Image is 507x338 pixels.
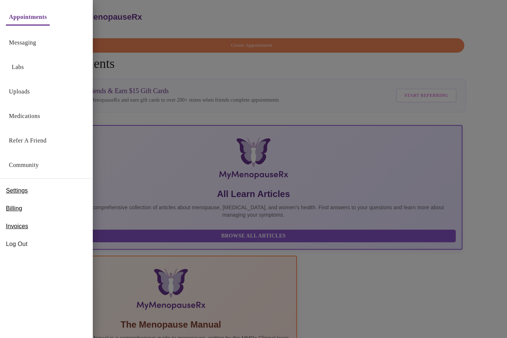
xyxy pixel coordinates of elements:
[9,37,36,48] a: Messaging
[12,62,24,72] a: Labs
[9,111,40,121] a: Medications
[9,135,47,146] a: Refer a Friend
[6,222,28,231] span: Invoices
[9,86,30,97] a: Uploads
[9,160,39,170] a: Community
[6,204,22,213] span: Billing
[6,133,50,148] button: Refer a Friend
[6,240,87,249] span: Log Out
[6,84,33,99] button: Uploads
[6,203,22,214] a: Billing
[6,185,28,197] a: Settings
[9,12,47,22] a: Appointments
[6,220,28,232] a: Invoices
[6,10,50,26] button: Appointments
[6,60,30,75] button: Labs
[6,35,39,50] button: Messaging
[6,186,28,195] span: Settings
[6,109,43,124] button: Medications
[6,158,42,173] button: Community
